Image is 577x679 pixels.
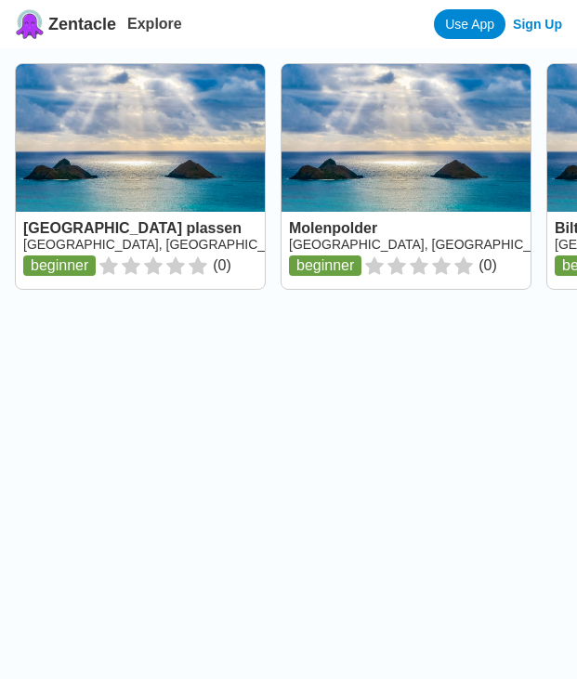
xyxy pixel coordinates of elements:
[48,15,116,34] span: Zentacle
[15,9,45,39] img: Zentacle logo
[513,17,562,32] a: Sign Up
[23,237,301,252] a: [GEOGRAPHIC_DATA], [GEOGRAPHIC_DATA]
[15,9,116,39] a: Zentacle logoZentacle
[289,237,567,252] a: [GEOGRAPHIC_DATA], [GEOGRAPHIC_DATA]
[434,9,505,39] a: Use App
[127,16,182,32] a: Explore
